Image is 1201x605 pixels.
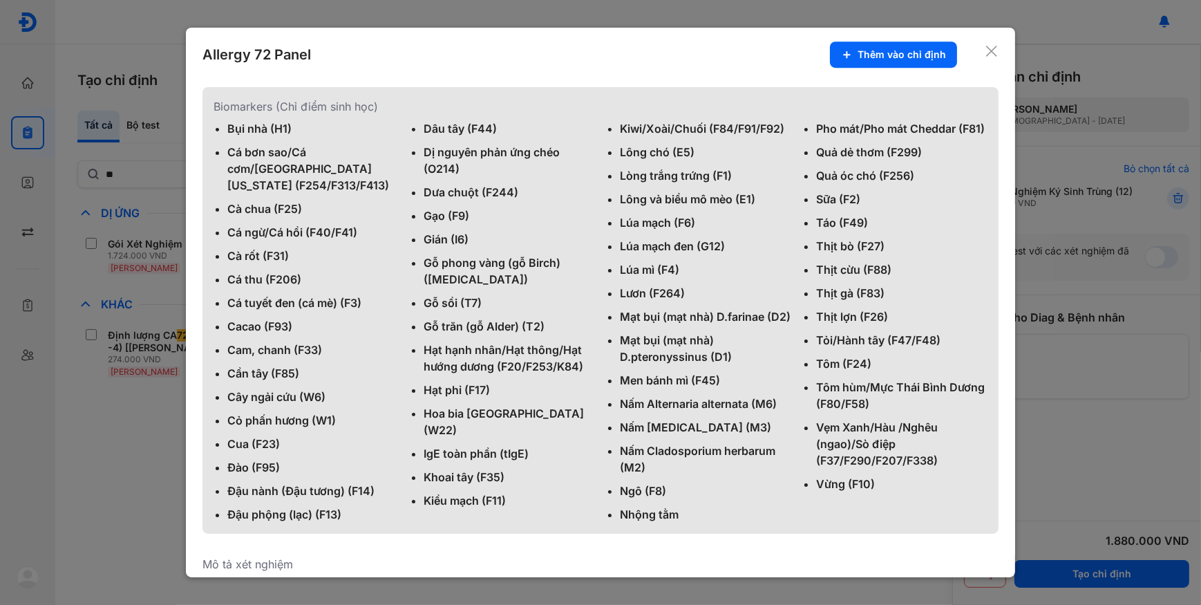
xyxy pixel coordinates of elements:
div: Nhộng tằm [620,506,791,523]
div: Cacao (F93) [227,318,399,335]
div: Gỗ trăn (gỗ Alder) (T2) [424,318,595,335]
div: Hạt hạnh nhân/Hạt thông/Hạt hướng dương (F20/F253/K84) [424,342,595,375]
div: Gỗ sồi (T7) [424,295,595,311]
div: Lúa mì (F4) [620,261,791,278]
div: Tôm (F24) [816,355,987,372]
div: Thịt gà (F83) [816,285,987,301]
div: Táo (F49) [816,214,987,231]
div: Kiều mạch (F11) [424,492,595,509]
div: Pho mát/Pho mát Cheddar (F81) [816,120,987,137]
div: Lòng trắng trứng (F1) [620,167,791,184]
div: IgE toàn phần (tIgE) [424,445,595,462]
div: Lươn (F264) [620,285,791,301]
div: Lúa mạch (F6) [620,214,791,231]
div: Thịt lợn (F26) [816,308,987,325]
div: Nấm [MEDICAL_DATA] (M3) [620,419,791,436]
div: Dâu tây (F44) [424,120,595,137]
div: Cà rốt (F31) [227,248,399,264]
div: Ngô (F8) [620,483,791,499]
div: Men bánh mì (F45) [620,372,791,389]
div: Mạt bụi (mạt nhà) D.farinae (D2) [620,308,791,325]
div: Cua (F23) [227,436,399,452]
div: Gián (I6) [424,231,595,248]
div: Cây ngải cứu (W6) [227,389,399,405]
div: Đậu nành (Đậu tương) (F14) [227,483,399,499]
div: Cà chua (F25) [227,201,399,217]
div: Thịt cừu (F88) [816,261,987,278]
div: Kiwi/Xoài/Chuối (F84/F91/F92) [620,120,791,137]
button: Thêm vào chỉ định [830,41,957,68]
div: Cỏ phấn hương (W1) [227,412,399,429]
div: Sữa (F2) [816,191,987,207]
div: Cần tây (F85) [227,365,399,382]
div: Khoai tây (F35) [424,469,595,485]
div: Cá thu (F206) [227,271,399,288]
div: Cá tuyết đen (cá mè) (F3) [227,295,399,311]
div: Thịt bò (F27) [816,238,987,254]
div: Cá ngừ/Cá hồi (F40/F41) [227,224,399,241]
div: Vừng (F10) [816,476,987,492]
div: Dưa chuột (F244) [424,184,595,201]
div: Nấm Cladosporium herbarum (M2) [620,443,791,476]
div: Hạt phỉ (F17) [424,382,595,398]
div: Cá bơn sao/Cá cơm/[GEOGRAPHIC_DATA][US_STATE] (F254/F313/F413) [227,144,399,194]
div: Gạo (F9) [424,207,595,224]
div: Tỏi/Hành tây (F47/F48) [816,332,987,348]
div: Quả óc chó (F256) [816,167,987,184]
div: Lông và biểu mô mèo (E1) [620,191,791,207]
div: Bụi nhà (H1) [227,120,399,137]
div: Gỗ phong vàng (gỗ Birch) ([MEDICAL_DATA]) [424,254,595,288]
div: Đào (F95) [227,459,399,476]
div: Tôm hùm/Mực Thái Bình Dương (F80/F58) [816,379,987,412]
div: Hoa bia [GEOGRAPHIC_DATA] (W22) [424,405,595,438]
div: Mô tả xét nghiệm [202,556,999,573]
div: Cam, chanh (F33) [227,342,399,358]
div: Đậu phộng (lạc) (F13) [227,506,399,523]
div: Lúa mạch đen (G12) [620,238,791,254]
div: Vẹm Xanh/Hàu /Nghêu (ngao)/Sò điệp (F37/F290/F207/F338) [816,419,987,469]
div: Allergy 72 Panel [202,45,311,64]
div: Quả dẻ thơm (F299) [816,144,987,160]
div: Dị nguyên phản ứng chéo (O214) [424,144,595,177]
div: Mạt bụi (mạt nhà) D.pteronyssinus (D1) [620,332,791,365]
div: Lông chó (E5) [620,144,791,160]
div: Nấm Alternaria alternata (M6) [620,395,791,412]
div: Biomarkers (Chỉ điểm sinh học) [214,98,987,115]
